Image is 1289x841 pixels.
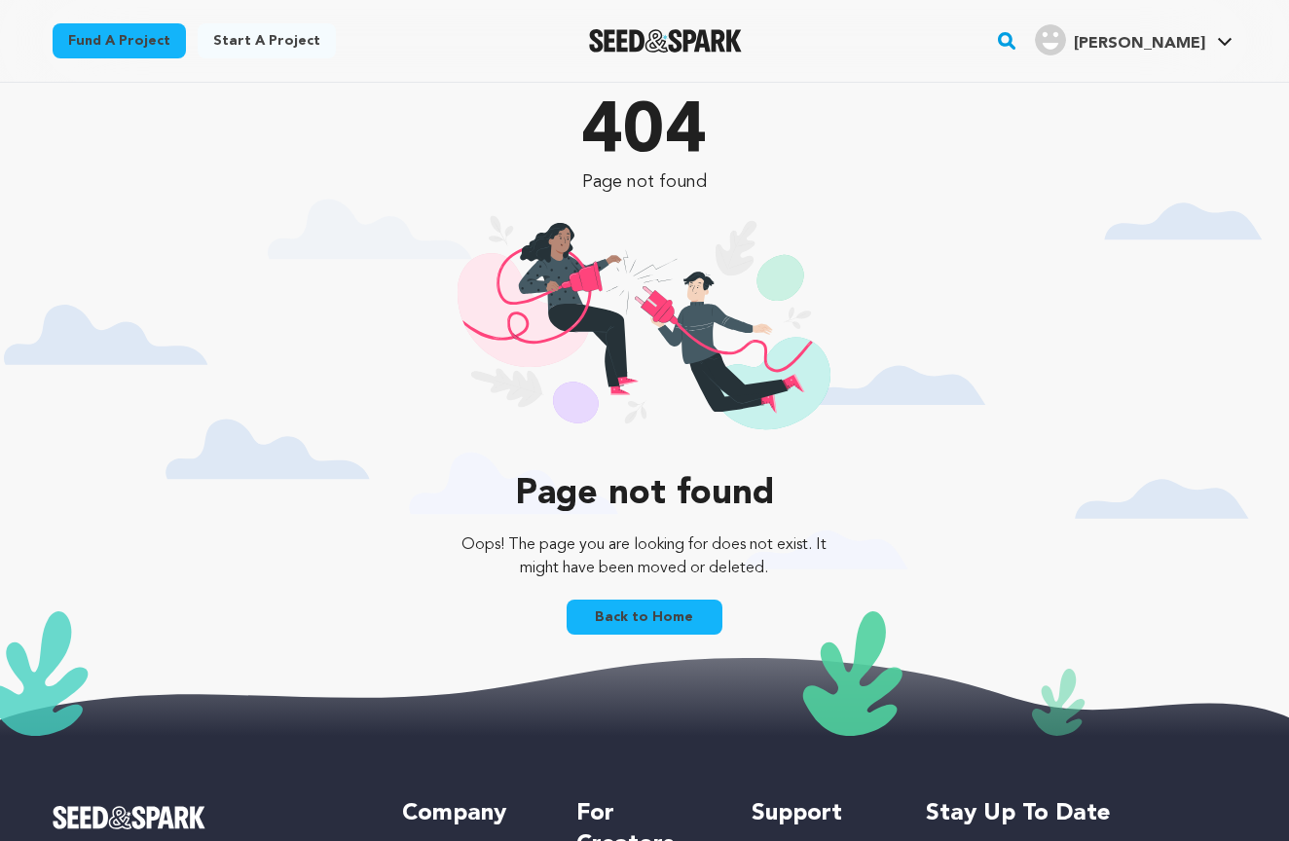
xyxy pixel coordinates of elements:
[1074,36,1205,52] span: [PERSON_NAME]
[1035,24,1205,55] div: Gabriel Busaneli S.'s Profile
[447,168,841,196] p: Page not found
[198,23,336,58] a: Start a project
[567,600,722,635] a: Back to Home
[458,215,830,456] img: 404 illustration
[589,29,742,53] img: Seed&Spark Logo Dark Mode
[1035,24,1066,55] img: user.png
[53,806,205,829] img: Seed&Spark Logo
[447,98,841,168] p: 404
[53,23,186,58] a: Fund a project
[447,533,841,580] p: Oops! The page you are looking for does not exist. It might have been moved or deleted.
[926,798,1236,829] h5: Stay up to date
[589,29,742,53] a: Seed&Spark Homepage
[53,806,363,829] a: Seed&Spark Homepage
[447,475,841,514] p: Page not found
[752,798,887,829] h5: Support
[1031,20,1236,61] span: Gabriel Busaneli S.'s Profile
[402,798,537,829] h5: Company
[1031,20,1236,55] a: Gabriel Busaneli S.'s Profile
